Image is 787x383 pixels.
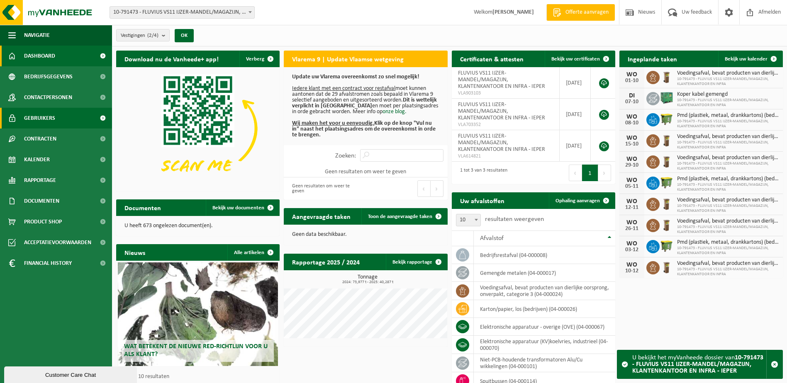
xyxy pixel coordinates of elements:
a: Bekijk uw certificaten [545,51,614,67]
span: 10-791473 - FLUVIUS VS11 IJZER-MANDEL/MAGAZIJN, KLANTENKANTOOR EN INFRA [677,140,779,150]
a: Ophaling aanvragen [549,192,614,209]
div: WO [624,135,640,141]
button: Next [431,180,443,197]
img: WB-0140-HPE-BN-01 [660,133,674,147]
p: Geen data beschikbaar. [292,232,439,238]
b: Dit is wettelijk verplicht in [GEOGRAPHIC_DATA] [292,97,437,109]
td: karton/papier, los (bedrijven) (04-000026) [474,300,615,318]
td: elektronische apparatuur - overige (OVE) (04-000067) [474,318,615,336]
img: WB-0140-HPE-BN-01 [660,70,674,84]
span: 10-791473 - FLUVIUS VS11 IJZER-MANDEL/MAGAZIJN, KLANTENKANTOOR EN INFRA - IEPER [110,6,255,19]
img: WB-1100-HPE-GN-50 [660,112,674,126]
span: 10-791473 - FLUVIUS VS11 IJZER-MANDEL/MAGAZIJN, KLANTENKANTOOR EN INFRA [677,225,779,235]
div: 10-12 [624,268,640,274]
h2: Download nu de Vanheede+ app! [116,51,227,67]
div: WO [624,240,640,247]
div: DI [624,92,640,99]
h2: Ingeplande taken [619,51,685,67]
img: Download de VHEPlus App [116,67,280,190]
td: elektronische apparatuur (KV)koelvries, industrieel (04-000070) [474,336,615,354]
h2: Uw afvalstoffen [452,192,513,208]
div: WO [624,219,640,226]
h3: Tonnage [288,274,447,284]
span: Financial History [24,253,72,274]
td: Geen resultaten om weer te geven [284,166,447,177]
span: Contracten [24,128,56,149]
div: Geen resultaten om weer te geven [288,179,361,198]
span: FLUVIUS VS11 IJZER-MANDEL/MAGAZIJN, KLANTENKANTOOR EN INFRA - IEPER [458,102,545,121]
span: 10-791473 - FLUVIUS VS11 IJZER-MANDEL/MAGAZIJN, KLANTENKANTOOR EN INFRA - IEPER [110,7,254,18]
strong: [PERSON_NAME] [492,9,534,15]
h2: Certificaten & attesten [452,51,532,67]
span: 10 [456,214,480,226]
span: Bekijk uw kalender [725,56,768,62]
a: Toon de aangevraagde taken [361,208,447,225]
u: Wij maken het voor u eenvoudig. [292,120,374,126]
div: WO [624,71,640,78]
span: Pmd (plastiek, metaal, drankkartons) (bedrijven) [677,239,779,246]
span: VLA703352 [458,121,553,128]
h2: Aangevraagde taken [284,208,359,224]
span: Pmd (plastiek, metaal, drankkartons) (bedrijven) [677,176,779,182]
span: 10-791473 - FLUVIUS VS11 IJZER-MANDEL/MAGAZIJN, KLANTENKANTOOR EN INFRA [677,204,779,213]
span: Pmd (plastiek, metaal, drankkartons) (bedrijven) [677,112,779,119]
span: Koper kabel gemengd [677,91,779,98]
span: Verberg [246,56,264,62]
h2: Vlarema 9 | Update Vlaamse wetgeving [284,51,412,67]
button: Vestigingen(2/4) [116,29,170,41]
a: Alle artikelen [227,244,279,261]
span: 10-791473 - FLUVIUS VS11 IJZER-MANDEL/MAGAZIJN, KLANTENKANTOOR EN INFRA [677,119,779,129]
span: Vestigingen [121,29,158,42]
div: 03-12 [624,247,640,253]
div: 29-10 [624,162,640,168]
button: 1 [582,165,598,181]
span: Rapportage [24,170,56,191]
span: Voedingsafval, bevat producten van dierlijke oorsprong, onverpakt, categorie 3 [677,133,779,140]
button: OK [175,29,194,42]
img: WB-0140-HPE-BN-01 [660,154,674,168]
span: Navigatie [24,25,50,46]
img: WB-1100-HPE-GN-50 [660,239,674,253]
button: Next [598,165,611,181]
span: FLUVIUS VS11 IJZER-MANDEL/MAGAZIJN, KLANTENKANTOOR EN INFRA - IEPER [458,70,545,90]
a: Wat betekent de nieuwe RED-richtlijn voor u als klant? [118,262,278,366]
span: Bekijk uw certificaten [551,56,600,62]
td: gemengde metalen (04-000017) [474,264,615,282]
span: VLA903103 [458,90,553,97]
div: U bekijkt het myVanheede dossier van [632,350,766,378]
h2: Nieuws [116,244,154,260]
span: 10-791473 - FLUVIUS VS11 IJZER-MANDEL/MAGAZIJN, KLANTENKANTOOR EN INFRA [677,77,779,87]
img: WB-1100-HPE-GN-50 [660,175,674,189]
span: Bedrijfsgegevens [24,66,73,87]
div: WO [624,262,640,268]
div: WO [624,156,640,162]
span: FLUVIUS VS11 IJZER-MANDEL/MAGAZIJN, KLANTENKANTOOR EN INFRA - IEPER [458,133,545,153]
a: Bekijk rapportage [386,254,447,270]
span: Voedingsafval, bevat producten van dierlijke oorsprong, onverpakt, categorie 3 [677,260,779,267]
p: U heeft 673 ongelezen document(en). [124,223,271,229]
span: Ophaling aanvragen [556,198,600,204]
span: 10-791473 - FLUVIUS VS11 IJZER-MANDEL/MAGAZIJN, KLANTENKANTOOR EN INFRA [677,98,779,108]
span: 10 [456,214,481,226]
div: WO [624,198,640,205]
div: WO [624,114,640,120]
b: Update uw Vlarema overeenkomst zo snel mogelijk! [292,74,419,80]
span: Offerte aanvragen [563,8,611,17]
b: Klik op de knop "Vul nu in" naast het plaatsingsadres om de overeenkomst in orde te brengen. [292,120,436,138]
span: Wat betekent de nieuwe RED-richtlijn voor u als klant? [124,343,268,358]
button: Verberg [239,51,279,67]
a: onze blog. [383,109,407,115]
h2: Rapportage 2025 / 2024 [284,254,368,270]
td: bedrijfsrestafval (04-000008) [474,246,615,264]
h2: Documenten [116,199,169,216]
div: 15-10 [624,141,640,147]
button: Previous [569,165,582,181]
img: PB-HB-1400-HPE-GN-01 [660,91,674,105]
span: Voedingsafval, bevat producten van dierlijke oorsprong, onverpakt, categorie 3 [677,70,779,77]
span: VLA614821 [458,153,553,160]
p: 1 van 10 resultaten [124,374,275,380]
span: Kalender [24,149,50,170]
div: 05-11 [624,184,640,189]
div: 12-11 [624,205,640,211]
span: Acceptatievoorwaarden [24,232,91,253]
